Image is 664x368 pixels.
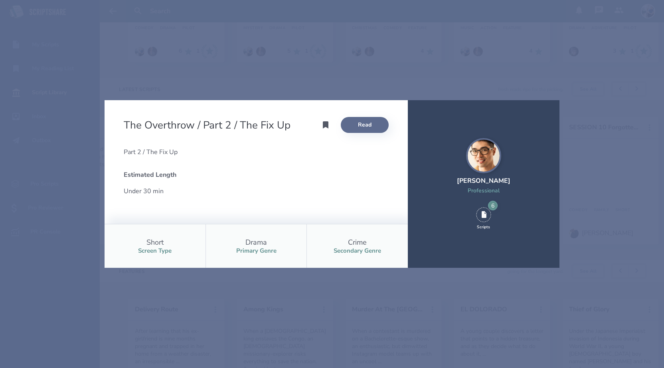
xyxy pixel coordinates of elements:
[477,224,490,230] div: Scripts
[457,187,510,194] div: Professional
[334,247,381,255] div: Secondary Genre
[348,237,367,247] div: Crime
[476,207,491,230] div: 6 Scripts
[124,118,294,132] h2: The Overthrow / Part 2 / The Fix Up
[457,138,510,204] a: [PERSON_NAME]Professional
[138,247,172,255] div: Screen Type
[124,170,250,179] div: Estimated Length
[236,247,277,255] div: Primary Genre
[245,237,267,247] div: Drama
[124,146,389,158] div: Part 2 / The Fix Up
[341,117,389,133] a: Read
[466,138,501,173] img: user_1750497667-crop.jpg
[457,176,510,185] div: [PERSON_NAME]
[146,237,164,247] div: Short
[124,186,250,197] div: Under 30 min
[488,201,498,210] div: 6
